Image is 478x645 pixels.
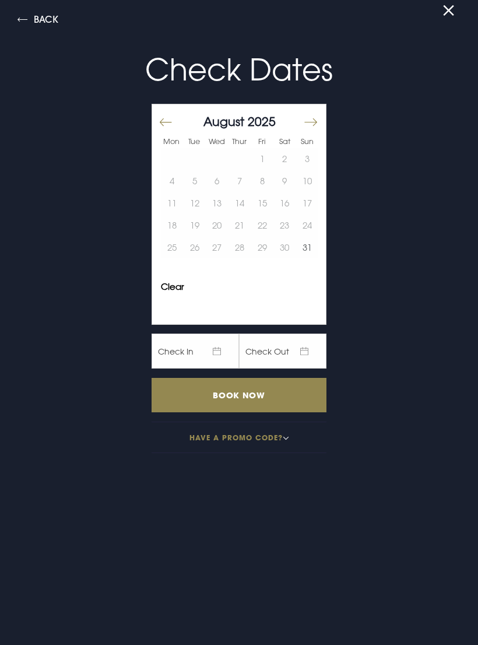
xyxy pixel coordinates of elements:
button: Clear [161,282,184,291]
span: 2025 [248,114,276,129]
td: Choose Sunday, August 31, 2025 as your start date. [296,236,318,258]
span: Check In [152,334,239,369]
button: 31 [296,236,318,258]
span: August [203,114,244,129]
span: Check Out [239,334,326,369]
button: Move forward to switch to the next month. [303,110,317,134]
p: Check Dates [24,47,454,92]
input: Book Now [152,378,326,412]
button: Move backward to switch to the previous month. [159,110,173,134]
button: Back [17,15,58,28]
button: Have a promo code? [152,422,326,453]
